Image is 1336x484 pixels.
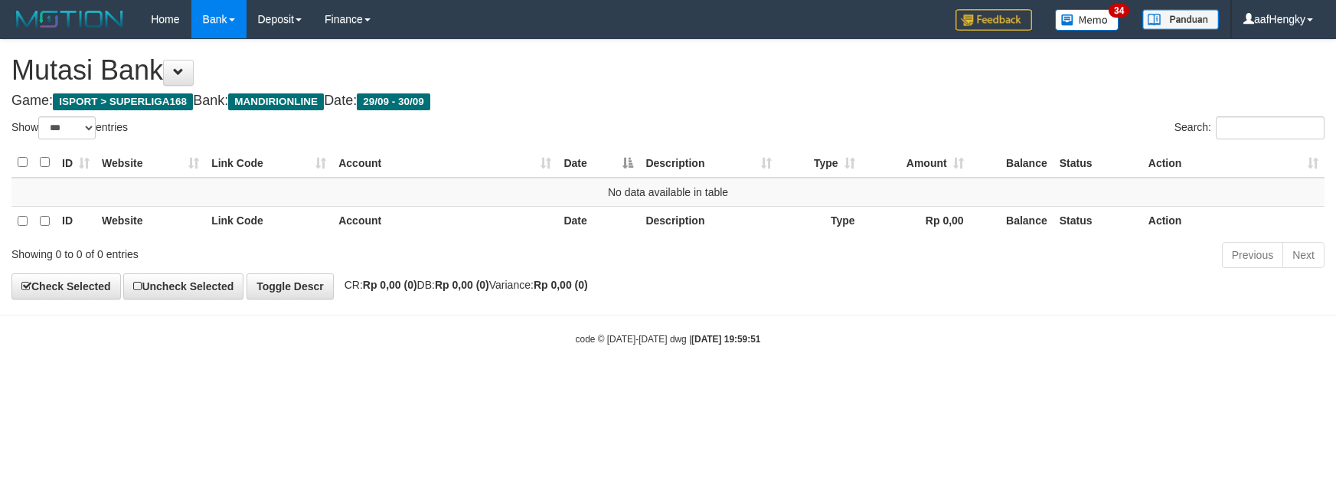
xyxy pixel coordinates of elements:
[332,148,557,178] th: Account: activate to sort column ascending
[1142,206,1325,236] th: Action
[357,93,430,110] span: 29/09 - 30/09
[1142,148,1325,178] th: Action: activate to sort column ascending
[96,206,205,236] th: Website
[1055,9,1119,31] img: Button%20Memo.svg
[11,8,128,31] img: MOTION_logo.png
[38,116,96,139] select: Showentries
[332,206,557,236] th: Account
[56,206,96,236] th: ID
[955,9,1032,31] img: Feedback.jpg
[123,273,243,299] a: Uncheck Selected
[205,148,332,178] th: Link Code: activate to sort column ascending
[435,279,489,291] strong: Rp 0,00 (0)
[1222,242,1283,268] a: Previous
[861,148,970,178] th: Amount: activate to sort column ascending
[337,279,588,291] span: CR: DB: Variance:
[639,148,777,178] th: Description: activate to sort column ascending
[363,279,417,291] strong: Rp 0,00 (0)
[970,206,1053,236] th: Balance
[11,240,545,262] div: Showing 0 to 0 of 0 entries
[1109,4,1129,18] span: 34
[1282,242,1325,268] a: Next
[11,178,1325,207] td: No data available in table
[691,334,760,345] strong: [DATE] 19:59:51
[576,334,761,345] small: code © [DATE]-[DATE] dwg |
[1053,206,1142,236] th: Status
[1216,116,1325,139] input: Search:
[639,206,777,236] th: Description
[778,148,861,178] th: Type: activate to sort column ascending
[96,148,205,178] th: Website: activate to sort column ascending
[534,279,588,291] strong: Rp 0,00 (0)
[228,93,324,110] span: MANDIRIONLINE
[205,206,332,236] th: Link Code
[247,273,334,299] a: Toggle Descr
[53,93,193,110] span: ISPORT > SUPERLIGA168
[56,148,96,178] th: ID: activate to sort column ascending
[11,273,121,299] a: Check Selected
[557,206,639,236] th: Date
[1053,148,1142,178] th: Status
[557,148,639,178] th: Date: activate to sort column descending
[1142,9,1219,30] img: panduan.png
[11,116,128,139] label: Show entries
[1174,116,1325,139] label: Search:
[11,55,1325,86] h1: Mutasi Bank
[970,148,1053,178] th: Balance
[778,206,861,236] th: Type
[861,206,970,236] th: Rp 0,00
[11,93,1325,109] h4: Game: Bank: Date:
